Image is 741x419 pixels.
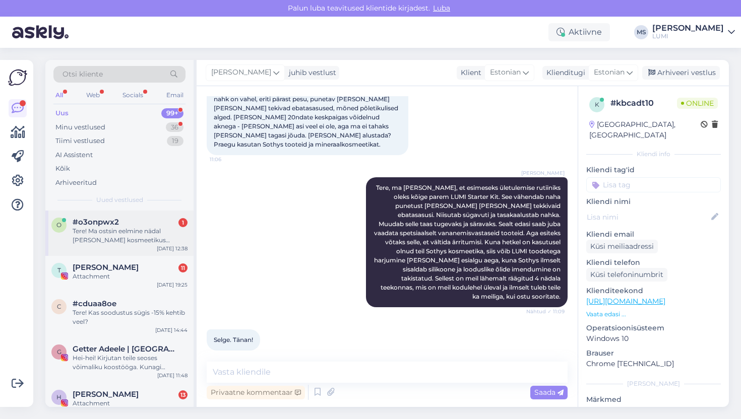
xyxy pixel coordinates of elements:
span: 11:06 [210,156,248,163]
p: Kliendi tag'id [586,165,721,175]
div: Tiimi vestlused [55,136,105,146]
div: juhib vestlust [285,67,336,78]
input: Lisa nimi [587,212,709,223]
div: 99+ [161,108,183,118]
p: Klienditeekond [586,286,721,296]
span: G [57,348,61,356]
span: k [595,101,599,108]
p: Chrome [TECHNICAL_ID] [586,359,721,369]
div: Klient [457,67,481,78]
input: Lisa tag [586,177,721,192]
p: Brauser [586,348,721,359]
span: Getter Adeele | Elu Hispaanias [73,344,177,354]
div: Arhiveeritud [55,178,97,188]
span: Estonian [594,67,625,78]
span: Terese Mårtensson [73,263,139,272]
div: Aktiivne [548,23,610,41]
div: Kliendi info [586,150,721,159]
div: Klienditugi [542,67,585,78]
div: AI Assistent [55,150,93,160]
div: 11 [178,263,188,272]
div: Attachment [73,399,188,408]
div: [DATE] 12:38 [157,245,188,252]
span: 11:16 [210,351,248,359]
div: # kbcadt10 [610,97,677,109]
div: Attachment [73,272,188,281]
span: c [57,303,61,310]
div: [DATE] 19:25 [157,281,188,289]
span: Selge. Tänan! [214,336,253,343]
a: [PERSON_NAME]LUMI [652,24,735,40]
div: Küsi telefoninumbrit [586,268,667,282]
p: Märkmed [586,394,721,405]
div: Tere! Ma ostsin eelmine nädal [PERSON_NAME] kosmeetikus käimist tema soovitusel 3 teie toodet, pi... [73,227,188,245]
div: [PERSON_NAME] [586,379,721,388]
div: Minu vestlused [55,122,105,132]
img: Askly Logo [8,68,27,87]
span: Saada [534,388,564,397]
div: Privaatne kommentaar [207,386,305,399]
div: Kõik [55,164,70,174]
span: [PERSON_NAME] [521,169,565,177]
div: LUMI [652,32,724,40]
span: Estonian [490,67,521,78]
div: [GEOGRAPHIC_DATA], [GEOGRAPHIC_DATA] [589,119,701,141]
p: Kliendi telefon [586,257,721,268]
div: [PERSON_NAME] [652,24,724,32]
span: H [56,393,61,401]
div: All [53,89,65,102]
a: [URL][DOMAIN_NAME] [586,297,665,306]
span: o [56,221,61,229]
div: Tere! Kas soodustus sügis -15% kehtib veel? [73,308,188,326]
span: Luba [430,4,453,13]
div: 19 [167,136,183,146]
div: Arhiveeri vestlus [642,66,720,80]
span: [PERSON_NAME] [211,67,271,78]
p: Kliendi nimi [586,196,721,207]
p: Kliendi email [586,229,721,240]
div: Web [84,89,102,102]
span: Online [677,98,718,109]
div: Email [164,89,186,102]
p: Vaata edasi ... [586,310,721,319]
div: Socials [120,89,145,102]
div: MS [634,25,648,39]
span: #o3onpwx2 [73,218,119,227]
div: 1 [178,218,188,227]
span: Uued vestlused [96,195,143,204]
p: Windows 10 [586,333,721,344]
span: Tere! Mõlgutan mõtteid, et koliks oma kreemide ja hooldusvahenditega Lumi [PERSON_NAME], aga ei o... [214,50,402,148]
div: Hei-hei! Kirjutan teile seoses võimaliku koostööga. Kunagi [PERSON_NAME] ka teiega meilitsi suhel... [73,354,188,372]
div: 36 [166,122,183,132]
div: 13 [178,390,188,399]
div: [DATE] 14:44 [155,326,188,334]
div: Küsi meiliaadressi [586,240,658,253]
span: Helena Feofanov-Crawford [73,390,139,399]
div: Uus [55,108,69,118]
p: Operatsioonisüsteem [586,323,721,333]
span: Nähtud ✓ 11:09 [526,308,565,315]
span: Otsi kliente [63,69,103,80]
span: T [57,266,61,274]
span: Tere, ma [PERSON_NAME], et esimeseks ületulemise rutiiniks oleks kõige parem LUMI Starter Kit. Se... [374,184,562,300]
span: #cduaa8oe [73,299,116,308]
div: [DATE] 11:48 [157,372,188,379]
